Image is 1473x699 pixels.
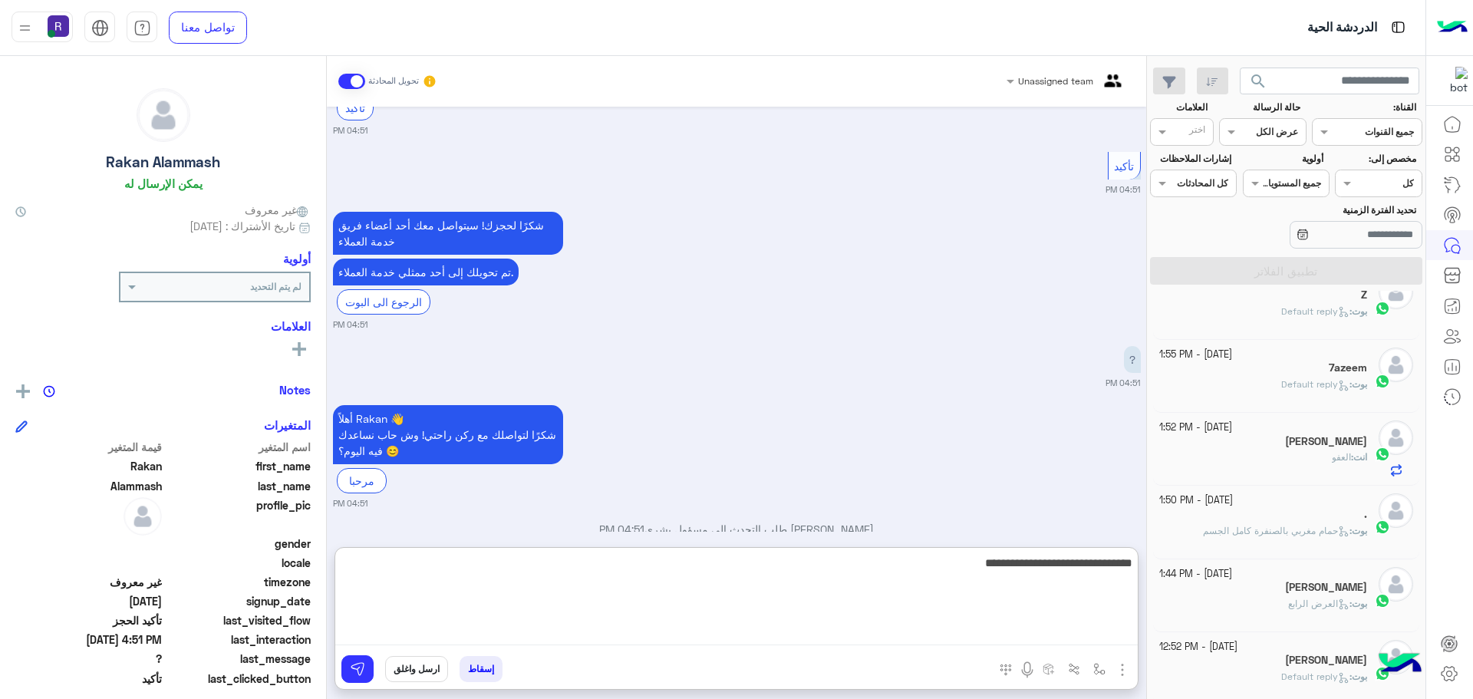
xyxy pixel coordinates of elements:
img: tab [91,19,109,37]
button: create order [1036,656,1062,681]
img: 322853014244696 [1440,67,1468,94]
b: لم يتم التحديد [250,281,302,292]
b: : [1349,598,1367,609]
span: locale [165,555,311,571]
img: teams.png [1099,74,1127,100]
img: notes [43,385,55,397]
span: timezone [165,574,311,590]
img: defaultAdmin.png [1379,567,1413,602]
img: defaultAdmin.png [124,497,162,536]
span: null [15,536,162,552]
span: first_name [165,458,311,474]
small: [DATE] - 1:44 PM [1159,567,1232,582]
span: Rakan [15,458,162,474]
button: ارسل واغلق [385,656,448,682]
span: بوت [1352,525,1367,536]
div: تأكيد [337,95,374,120]
p: الدردشة الحية [1307,18,1377,38]
span: last_message [165,651,311,667]
p: [PERSON_NAME] طلب التحدث إلى مسؤول بشري [333,521,1141,537]
img: create order [1043,663,1055,675]
img: userImage [48,15,69,37]
h6: العلامات [15,319,311,333]
div: الرجوع الى البوت [337,289,430,315]
img: tab [1389,18,1408,37]
small: [DATE] - 12:52 PM [1159,640,1237,654]
img: send voice note [1018,661,1036,679]
small: تحويل المحادثة [368,75,419,87]
img: tab [133,19,151,37]
small: 04:51 PM [333,318,368,331]
span: حمام مغربي بالصنفرة كامل الجسم [1203,525,1349,536]
div: مرحبا [337,468,387,493]
span: profile_pic [165,497,311,532]
h5: 7azeem [1329,361,1367,374]
span: تأكيد [15,671,162,687]
img: select flow [1093,663,1106,675]
span: last_clicked_button [165,671,311,687]
label: تحديد الفترة الزمنية [1244,203,1416,217]
p: 26/9/2025, 4:51 PM [1124,346,1141,373]
img: defaultAdmin.png [137,89,189,141]
a: tab [127,12,157,44]
img: Trigger scenario [1068,663,1080,675]
span: بوت [1352,598,1367,609]
img: Logo [1437,12,1468,44]
span: Default reply [1281,305,1349,317]
span: Alammash [15,478,162,494]
button: select flow [1087,656,1112,681]
span: last_name [165,478,311,494]
span: ? [15,651,162,667]
img: send message [350,661,365,677]
img: make a call [1000,664,1012,676]
span: last_interaction [165,631,311,648]
b: : [1349,525,1367,536]
label: العلامات [1152,101,1208,114]
div: اختر [1189,123,1208,140]
img: WhatsApp [1375,301,1390,316]
h5: . [1364,508,1367,521]
span: العرض الرابع [1288,598,1349,609]
b: : [1349,671,1367,682]
h5: Mohammad Hamoudah [1285,581,1367,594]
img: WhatsApp [1375,447,1390,462]
b: : [1349,378,1367,390]
span: gender [165,536,311,552]
img: send attachment [1113,661,1132,679]
label: حالة الرسالة [1221,101,1300,114]
span: Default reply [1281,671,1349,682]
span: تأكيد [1114,160,1134,173]
img: defaultAdmin.png [1379,348,1413,382]
img: WhatsApp [1375,519,1390,535]
img: defaultAdmin.png [1379,275,1413,309]
small: [DATE] - 1:55 PM [1159,348,1232,362]
span: بوت [1352,671,1367,682]
span: انت [1353,451,1367,463]
span: غير معروف [15,574,162,590]
span: last_visited_flow [165,612,311,628]
button: إسقاط [460,656,503,682]
span: تاريخ الأشتراك : [DATE] [189,218,295,234]
label: أولوية [1244,152,1323,166]
span: signup_date [165,593,311,609]
img: add [16,384,30,398]
span: null [15,555,162,571]
span: اسم المتغير [165,439,311,455]
label: القناة: [1314,101,1417,114]
h5: Rakan Alammash [106,153,220,171]
h5: ابو حمزه الشرقاوى [1285,435,1367,448]
span: بوت [1352,378,1367,390]
span: بوت [1352,305,1367,317]
img: WhatsApp [1375,374,1390,389]
small: 04:51 PM [333,497,368,509]
img: profile [15,18,35,38]
button: search [1240,68,1277,101]
img: hulul-logo.png [1373,638,1427,691]
p: 26/9/2025, 4:51 PM [333,212,563,255]
span: Unassigned team [1018,75,1093,87]
b: : [1349,305,1367,317]
h6: Notes [279,383,311,397]
img: WhatsApp [1375,593,1390,608]
span: قيمة المتغير [15,439,162,455]
h6: يمكن الإرسال له [124,176,203,190]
